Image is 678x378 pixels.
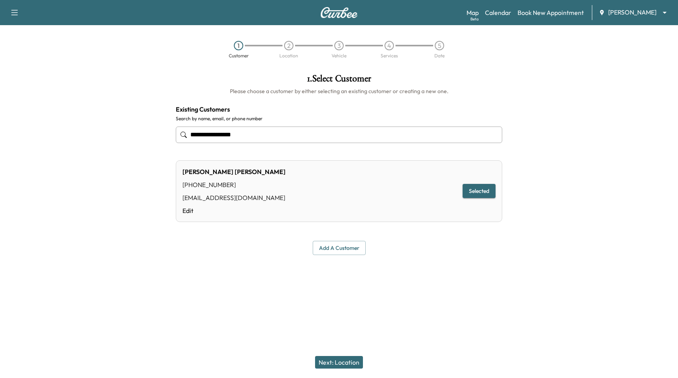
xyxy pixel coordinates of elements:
div: 5 [435,41,444,50]
button: Next: Location [315,356,363,369]
div: Beta [470,16,479,22]
label: Search by name, email, or phone number [176,116,502,122]
div: 4 [385,41,394,50]
div: Date [434,53,445,58]
div: Customer [229,53,249,58]
a: Edit [182,206,286,215]
div: Services [381,53,398,58]
div: 2 [284,41,293,50]
h4: Existing Customers [176,105,502,114]
div: [PHONE_NUMBER] [182,180,286,189]
div: Vehicle [332,53,346,58]
div: 3 [334,41,344,50]
a: Calendar [485,8,511,17]
img: Curbee Logo [320,7,358,18]
a: MapBeta [467,8,479,17]
h1: 1 . Select Customer [176,74,502,87]
a: Book New Appointment [518,8,584,17]
div: 1 [234,41,243,50]
button: Selected [463,184,496,198]
div: Location [279,53,298,58]
span: [PERSON_NAME] [608,8,656,17]
div: [PERSON_NAME] [PERSON_NAME] [182,167,286,176]
div: [EMAIL_ADDRESS][DOMAIN_NAME] [182,193,286,202]
button: Add a customer [313,241,366,255]
h6: Please choose a customer by either selecting an existing customer or creating a new one. [176,87,502,95]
